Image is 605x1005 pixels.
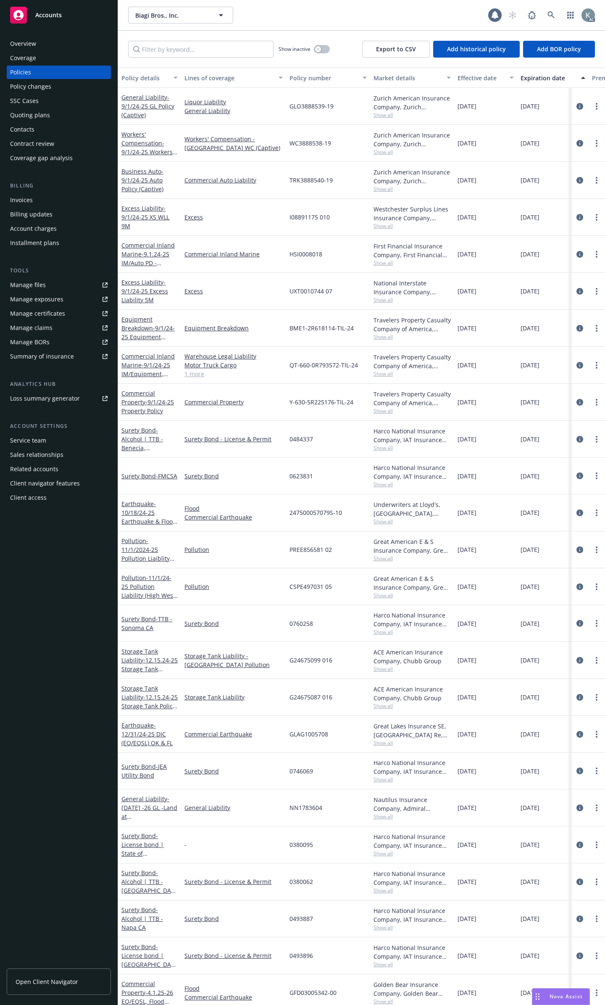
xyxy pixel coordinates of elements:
[521,435,539,443] span: [DATE]
[575,877,585,887] a: circleInformation
[184,98,283,106] a: Liquor Liability
[592,249,602,259] a: more
[121,537,170,580] a: Pollution
[362,41,430,58] button: Export to CSV
[121,684,178,728] a: Storage Tank Liability
[7,321,111,335] a: Manage claims
[575,951,585,961] a: circleInformation
[7,278,111,292] a: Manage files
[121,721,173,747] span: - 12/31/24-25 DIC (EQ/EQSL) OK & FL
[7,37,111,50] a: Overview
[279,45,310,53] span: Show inactive
[121,832,174,875] a: Surety Bond
[592,545,602,555] a: more
[184,504,283,513] a: Flood
[7,462,111,476] a: Related accounts
[592,508,602,518] a: more
[532,988,590,1005] button: Nova Assist
[374,370,451,377] span: Show all
[10,236,59,250] div: Installment plans
[592,766,602,776] a: more
[121,167,163,193] span: - 9/1/24-25 Auto Policy (Captive)
[374,296,451,303] span: Show all
[121,762,167,779] a: Surety Bond
[7,491,111,504] a: Client access
[374,185,451,193] span: Show all
[184,361,283,369] a: Motor Truck Cargo
[184,135,283,152] a: Workers' Compensation - [GEOGRAPHIC_DATA] WC (Captive)
[7,51,111,65] a: Coverage
[592,729,602,739] a: more
[433,41,520,58] button: Add historical policy
[575,175,585,185] a: circleInformation
[286,68,370,88] button: Policy number
[374,924,451,931] span: Show all
[374,407,451,414] span: Show all
[575,101,585,111] a: circleInformation
[374,148,451,156] span: Show all
[592,582,602,592] a: more
[374,481,451,488] span: Show all
[447,45,506,53] span: Add historical policy
[374,574,451,592] div: Great American E & S Insurance Company, Great American Insurance Group
[289,250,322,259] span: HSI0008018
[289,582,332,591] span: CSPE497031 05
[128,41,274,58] input: Filter by keyword...
[289,398,353,406] span: Y-630-5R225176-TIL-24
[184,619,283,628] a: Surety Bond
[521,361,539,369] span: [DATE]
[575,286,585,296] a: circleInformation
[184,767,283,776] a: Surety Bond
[521,582,539,591] span: [DATE]
[121,250,169,276] span: - 9.1.24-25 IM/Auto PD -Trailers
[7,236,111,250] a: Installment plans
[184,352,283,361] a: Warehouse Legal Liability
[184,513,283,522] a: Commercial Earthquake
[121,139,177,165] span: - 9/1/24-25 Workers Comp (Captive)
[10,335,50,349] div: Manage BORs
[592,323,602,333] a: more
[7,193,111,207] a: Invoices
[562,7,579,24] a: Switch app
[10,37,36,50] div: Overview
[521,213,539,222] span: [DATE]
[458,619,476,628] span: [DATE]
[184,984,283,993] a: Flood
[521,545,539,554] span: [DATE]
[7,350,111,363] a: Summary of insurance
[374,628,451,636] span: Show all
[458,74,505,82] div: Effective date
[592,101,602,111] a: more
[374,131,451,148] div: Zurich American Insurance Company, Zurich Insurance Group
[7,137,111,150] a: Contract review
[184,993,283,1002] a: Commercial Earthquake
[374,333,451,340] span: Show all
[10,66,31,79] div: Policies
[374,444,451,451] span: Show all
[184,324,283,332] a: Equipment Breakdown
[289,545,332,554] span: PREE856581 02
[121,93,174,119] span: - 9/1/24-25 GL Policy (Captive)
[458,213,476,222] span: [DATE]
[458,287,476,295] span: [DATE]
[10,108,50,122] div: Quoting plans
[121,74,168,82] div: Policy details
[121,361,170,387] span: - 9/1/24-25 IM/Equipment, WLL, MTC
[575,138,585,148] a: circleInformation
[537,45,581,53] span: Add BOR policy
[592,840,602,850] a: more
[289,213,330,222] span: I08891175 010
[592,655,602,665] a: more
[184,176,283,185] a: Commercial Auto Liability
[289,139,331,148] span: WC3888538-19
[7,222,111,235] a: Account charges
[523,7,540,24] a: Report a Bug
[289,287,332,295] span: UXT0010744 07
[184,435,283,443] a: Surety Bond - License & Permit
[592,803,602,813] a: more
[458,361,476,369] span: [DATE]
[592,360,602,370] a: more
[581,8,595,22] img: photo
[289,472,313,480] span: 0623831
[592,877,602,887] a: more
